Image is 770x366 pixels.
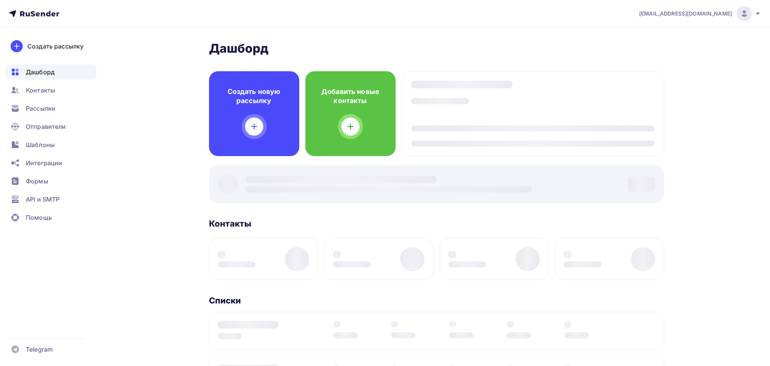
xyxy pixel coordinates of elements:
a: Формы [6,174,96,189]
span: Контакты [26,86,55,95]
a: Отправители [6,119,96,134]
h3: Контакты [209,218,251,229]
span: Дашборд [26,67,55,77]
span: Рассылки [26,104,55,113]
a: Рассылки [6,101,96,116]
h3: Списки [209,295,241,306]
span: Отправители [26,122,66,131]
span: API и SMTP [26,195,60,204]
div: Создать рассылку [27,42,83,51]
span: Помощь [26,213,52,222]
a: Контакты [6,83,96,98]
h4: Создать новую рассылку [221,87,287,105]
a: Шаблоны [6,137,96,152]
span: Telegram [26,345,53,354]
h2: Дашборд [209,41,664,56]
span: [EMAIL_ADDRESS][DOMAIN_NAME] [639,10,732,17]
a: [EMAIL_ADDRESS][DOMAIN_NAME] [639,6,761,21]
a: Дашборд [6,64,96,80]
span: Интеграции [26,158,62,167]
span: Шаблоны [26,140,55,149]
span: Формы [26,177,48,186]
h4: Добавить новые контакты [317,87,383,105]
